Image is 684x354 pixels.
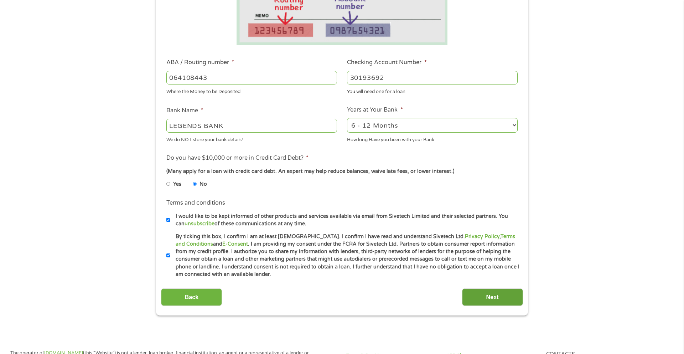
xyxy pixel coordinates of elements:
[166,134,337,143] div: We do NOT store your bank details!
[166,107,203,114] label: Bank Name
[185,221,214,227] a: unsubscribe
[199,180,207,188] label: No
[465,234,499,240] a: Privacy Policy
[176,234,515,247] a: Terms and Conditions
[166,59,234,66] label: ABA / Routing number
[347,71,518,84] input: 345634636
[347,86,518,96] div: You will need one for a loan.
[166,154,309,162] label: Do you have $10,000 or more in Credit Card Debt?
[166,86,337,96] div: Where the Money to be Deposited
[166,168,518,175] div: (Many apply for a loan with credit card debt. An expert may help reduce balances, waive late fees...
[161,288,222,306] input: Back
[166,199,225,207] label: Terms and conditions
[166,71,337,84] input: 263177916
[222,241,248,247] a: E-Consent
[170,233,520,278] label: By ticking this box, I confirm I am at least [DEMOGRAPHIC_DATA]. I confirm I have read and unders...
[170,212,520,228] label: I would like to be kept informed of other products and services available via email from Sivetech...
[347,134,518,143] div: How long Have you been with your Bank
[173,180,181,188] label: Yes
[462,288,523,306] input: Next
[347,106,403,114] label: Years at Your Bank
[347,59,426,66] label: Checking Account Number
